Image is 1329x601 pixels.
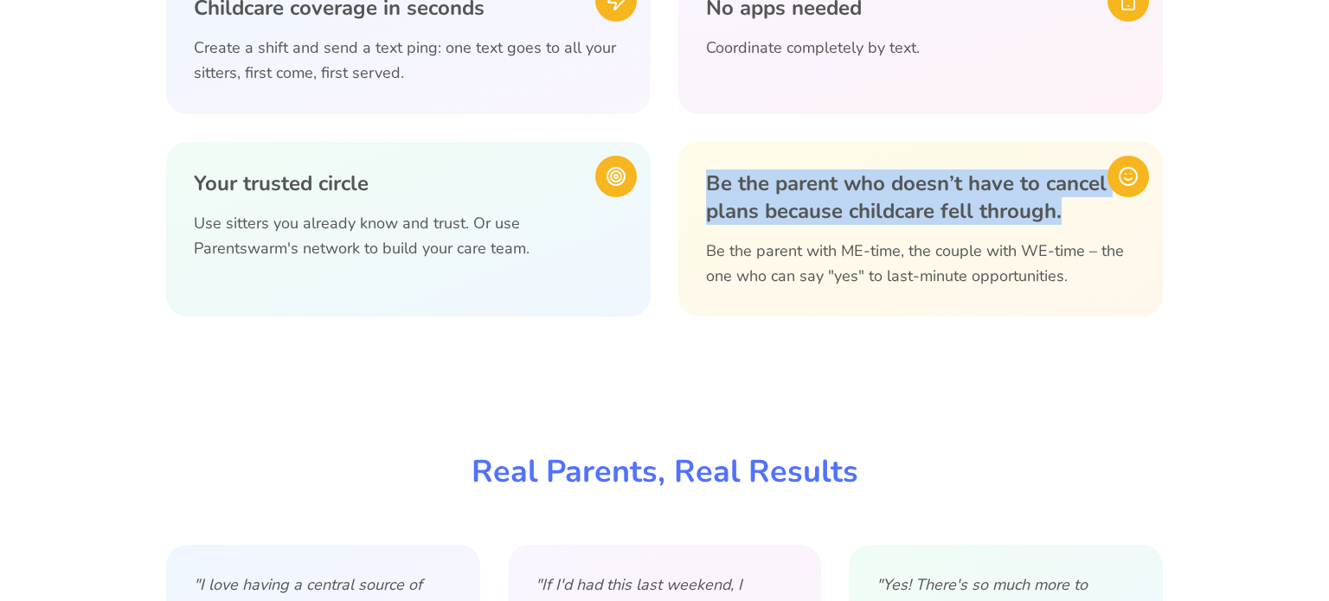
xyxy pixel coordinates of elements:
p: Coordinate completely by text. [706,35,1135,61]
p: Be the parent with ME-time, the couple with WE-time – the one who can say "yes" to last-minute op... [706,239,1135,290]
h3: Be the parent who doesn’t have to cancel plans because childcare fell through. [706,169,1135,225]
h2: Real Parents, Real Results [73,455,1256,489]
p: Use sitters you already know and trust. Or use Parentswarm's network to build your care team. [194,211,623,262]
p: Create a shift and send a text ping: one text goes to all your sitters, first come, first served. [194,35,623,86]
h3: Your trusted circle [194,169,623,197]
